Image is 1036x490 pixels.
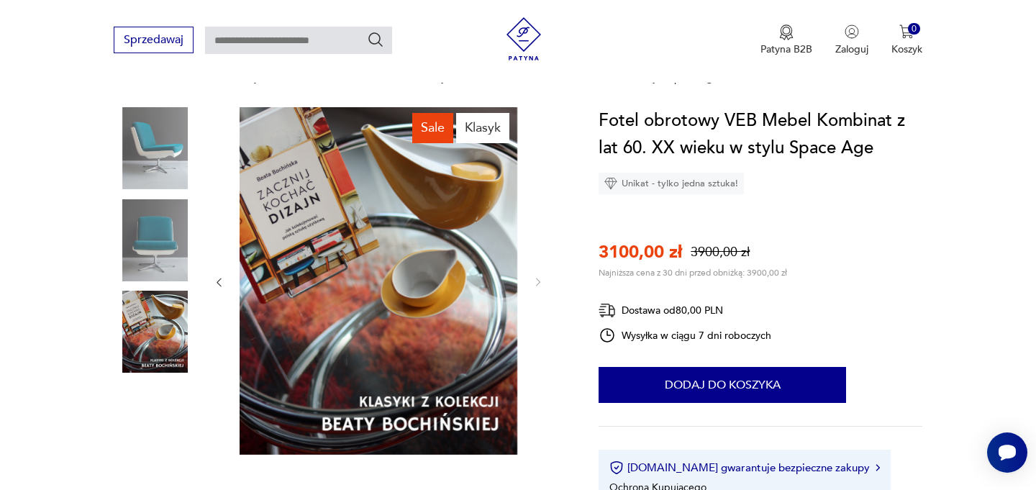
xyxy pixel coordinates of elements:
img: Ikona dostawy [599,301,616,319]
div: Wysyłka w ciągu 7 dni roboczych [599,327,771,344]
div: Sale [412,113,453,143]
img: Zdjęcie produktu Fotel obrotowy VEB Mebel Kombinat z lat 60. XX wieku w stylu Space Age [114,107,196,189]
p: Koszyk [891,42,922,56]
button: Szukaj [367,31,384,48]
h1: Fotel obrotowy VEB Mebel Kombinat z lat 60. XX wieku w stylu Space Age [599,107,922,162]
img: Patyna - sklep z meblami i dekoracjami vintage [502,17,545,60]
a: Ikona medaluPatyna B2B [760,24,812,56]
img: Ikonka użytkownika [845,24,859,39]
a: [DOMAIN_NAME] [114,73,198,84]
img: Zdjęcie produktu Fotel obrotowy VEB Mebel Kombinat z lat 60. XX wieku w stylu Space Age [114,291,196,373]
img: Ikona certyfikatu [609,460,624,475]
button: Zaloguj [835,24,868,56]
button: Patyna B2B [760,24,812,56]
img: Ikona koszyka [899,24,914,39]
a: Produkty [218,73,259,84]
img: Zdjęcie produktu Fotel obrotowy VEB Mebel Kombinat z lat 60. XX wieku w stylu Space Age [240,107,517,455]
p: Fotel obrotowy VEB Mebel Kombinat z lat 60. XX wieku w stylu Space Age [376,73,719,84]
img: Zdjęcie produktu Fotel obrotowy VEB Mebel Kombinat z lat 60. XX wieku w stylu Space Age [114,199,196,281]
button: 0Koszyk [891,24,922,56]
button: [DOMAIN_NAME] gwarantuje bezpieczne zakupy [609,460,879,475]
img: Ikona medalu [779,24,794,40]
p: Patyna B2B [760,42,812,56]
a: Sprzedawaj [114,36,194,46]
p: 3100,00 zł [599,240,682,264]
div: Klasyk [456,113,509,143]
div: 0 [908,23,920,35]
p: Zaloguj [835,42,868,56]
div: Dostawa od 80,00 PLN [599,301,771,319]
img: Ikona diamentu [604,177,617,190]
img: Ikona strzałki w prawo [876,464,880,471]
a: Meble [278,73,308,84]
p: 3900,00 zł [691,243,750,261]
iframe: Smartsupp widget button [987,432,1027,473]
button: Sprzedawaj [114,27,194,53]
a: Fotele [328,73,357,84]
p: Najniższa cena z 30 dni przed obniżką: 3900,00 zł [599,267,787,278]
div: Unikat - tylko jedna sztuka! [599,173,744,194]
button: Dodaj do koszyka [599,367,846,403]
